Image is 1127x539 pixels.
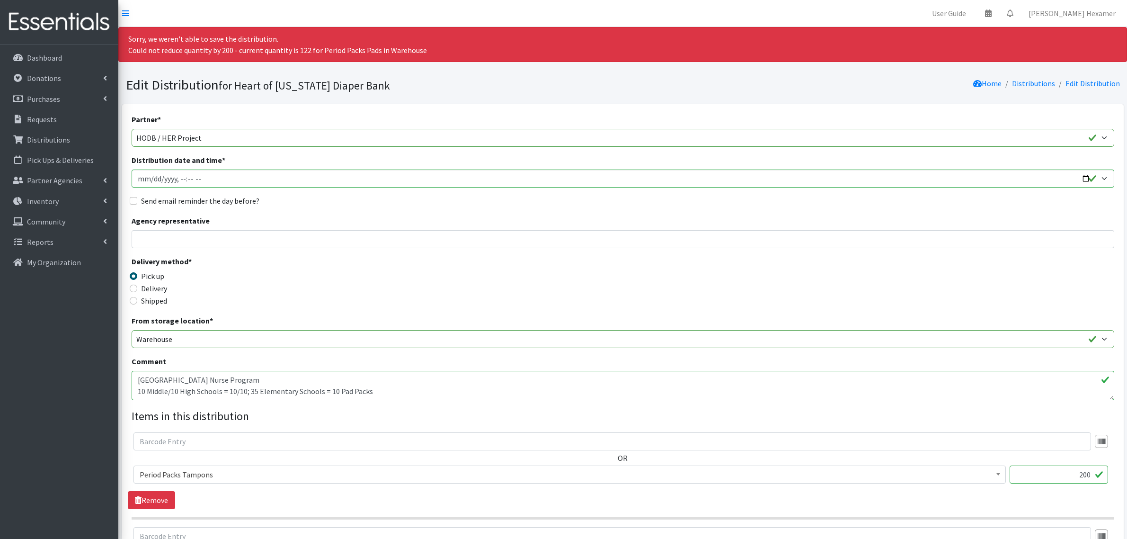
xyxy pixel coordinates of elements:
[222,155,225,165] abbr: required
[4,253,115,272] a: My Organization
[4,90,115,108] a: Purchases
[140,468,1000,481] span: Period Packs Tampons
[128,491,175,509] a: Remove
[1010,466,1108,484] input: Quantity
[188,257,192,266] abbr: required
[973,79,1002,88] a: Home
[158,115,161,124] abbr: required
[1021,4,1123,23] a: [PERSON_NAME] Hexamer
[924,4,974,23] a: User Guide
[4,171,115,190] a: Partner Agencies
[4,69,115,88] a: Donations
[132,215,210,226] label: Agency representative
[132,356,166,367] label: Comment
[132,154,225,166] label: Distribution date and time
[27,217,65,226] p: Community
[1065,79,1120,88] a: Edit Distribution
[132,114,161,125] label: Partner
[1012,79,1055,88] a: Distributions
[141,283,167,294] label: Delivery
[210,316,213,325] abbr: required
[27,258,81,267] p: My Organization
[4,212,115,231] a: Community
[27,73,61,83] p: Donations
[27,53,62,63] p: Dashboard
[126,77,620,93] h1: Edit Distribution
[132,315,213,326] label: From storage location
[4,233,115,252] a: Reports
[132,371,1114,400] textarea: [GEOGRAPHIC_DATA] Nurse Program 10 Middle/10 High Schools = 10/10; 35 Elementary Schools = 10 Pad...
[27,115,57,124] p: Requests
[133,466,1006,484] span: Period Packs Tampons
[618,452,628,464] label: OR
[132,408,1114,425] legend: Items in this distribution
[27,135,70,144] p: Distributions
[141,295,167,306] label: Shipped
[133,432,1091,450] input: Barcode Entry
[27,155,94,165] p: Pick Ups & Deliveries
[4,6,115,38] img: HumanEssentials
[4,130,115,149] a: Distributions
[118,27,1127,62] div: Sorry, we weren't able to save the distribution. Could not reduce quantity by 200 - current quant...
[141,270,164,282] label: Pick up
[27,237,53,247] p: Reports
[4,192,115,211] a: Inventory
[4,151,115,170] a: Pick Ups & Deliveries
[132,256,377,270] legend: Delivery method
[4,48,115,67] a: Dashboard
[219,79,390,92] small: for Heart of [US_STATE] Diaper Bank
[27,197,59,206] p: Inventory
[27,94,60,104] p: Purchases
[141,195,259,207] label: Send email reminder the day before?
[27,176,82,185] p: Partner Agencies
[4,110,115,129] a: Requests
